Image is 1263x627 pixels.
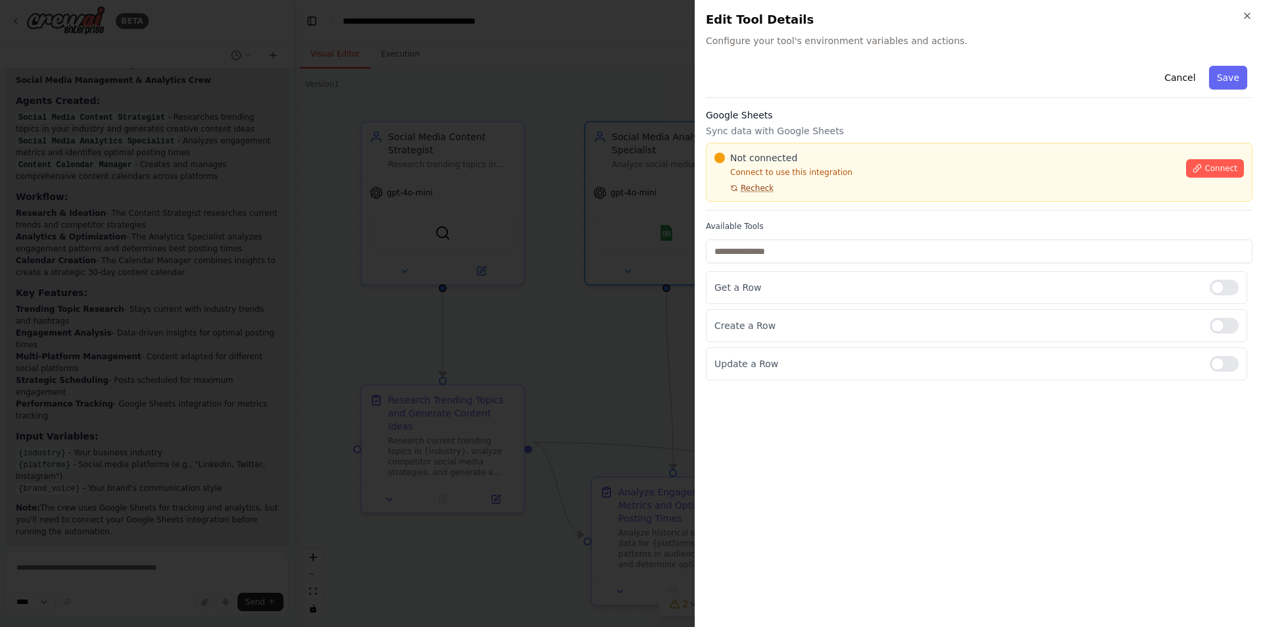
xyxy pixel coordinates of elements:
[1186,159,1244,178] button: Connect
[706,34,1252,47] span: Configure your tool's environment variables and actions.
[714,319,1199,332] p: Create a Row
[706,124,1252,138] p: Sync data with Google Sheets
[714,357,1199,370] p: Update a Row
[706,11,1252,29] h2: Edit Tool Details
[714,183,774,193] button: Recheck
[1209,66,1247,89] button: Save
[741,183,774,193] span: Recheck
[730,151,797,164] span: Not connected
[714,281,1199,294] p: Get a Row
[1204,163,1237,174] span: Connect
[714,167,1178,178] p: Connect to use this integration
[706,221,1252,232] label: Available Tools
[706,109,1252,122] h3: Google Sheets
[1156,66,1203,89] button: Cancel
